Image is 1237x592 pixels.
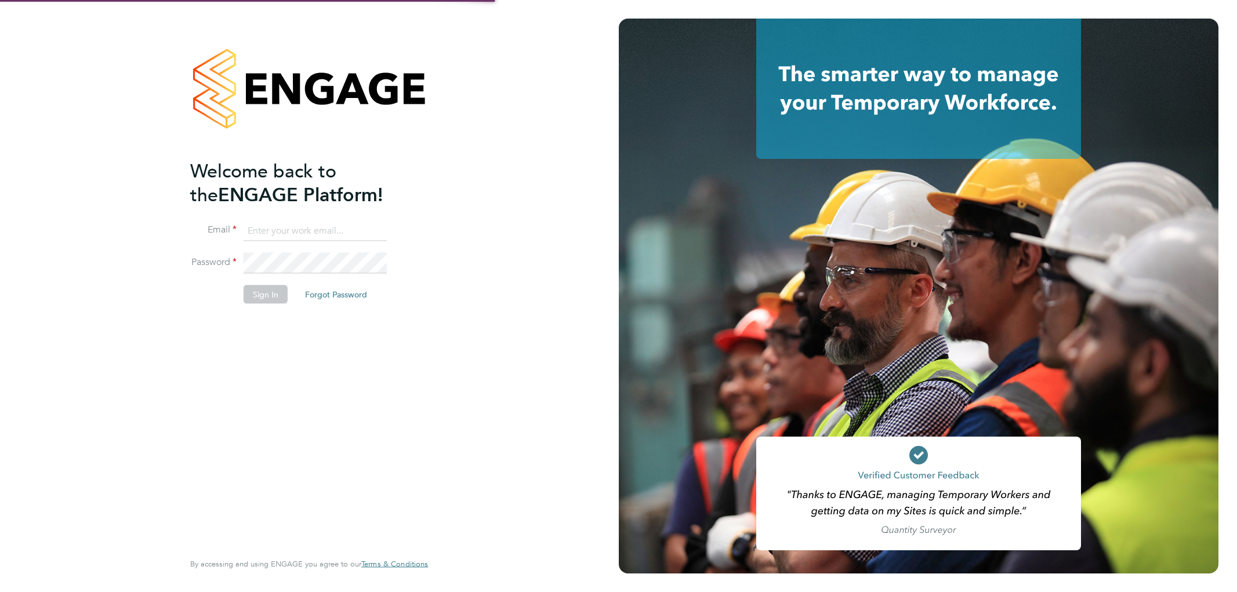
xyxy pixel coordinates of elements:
[244,220,387,241] input: Enter your work email...
[190,224,237,236] label: Email
[361,559,428,569] span: Terms & Conditions
[190,559,428,569] span: By accessing and using ENGAGE you agree to our
[190,159,336,206] span: Welcome back to the
[190,256,237,268] label: Password
[190,159,416,206] h2: ENGAGE Platform!
[361,560,428,569] a: Terms & Conditions
[244,285,288,304] button: Sign In
[296,285,376,304] button: Forgot Password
